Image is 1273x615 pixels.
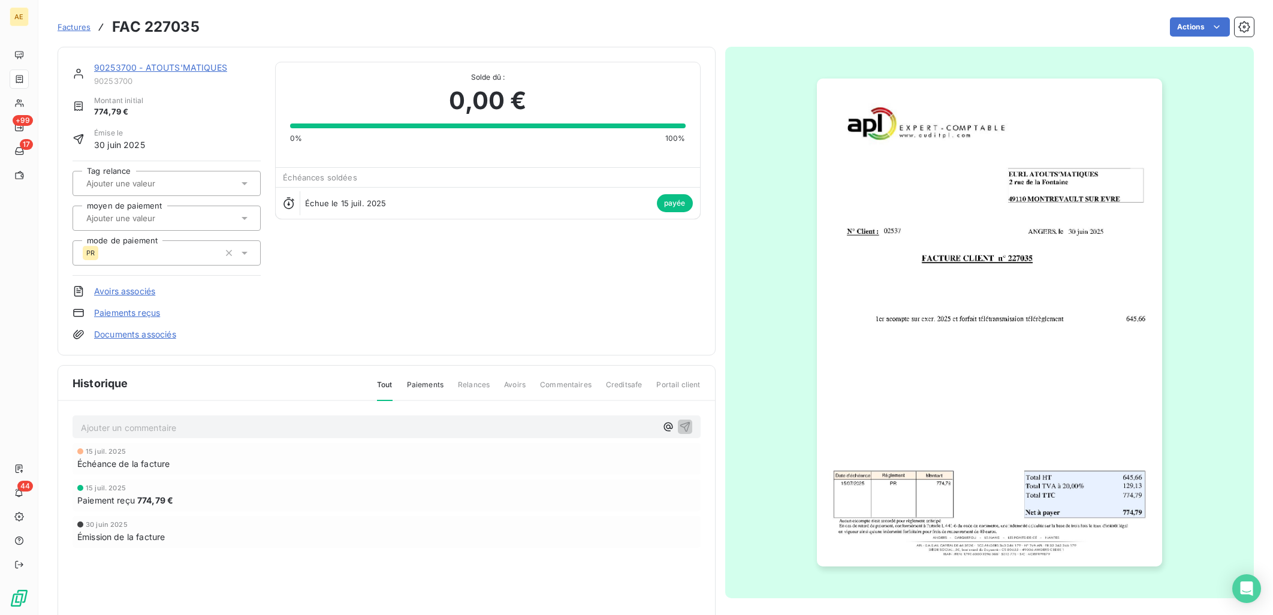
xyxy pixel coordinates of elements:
[94,128,145,138] span: Émise le
[86,448,126,455] span: 15 juil. 2025
[1232,574,1261,603] div: Open Intercom Messenger
[94,328,176,340] a: Documents associés
[656,379,700,400] span: Portail client
[77,494,135,507] span: Paiement reçu
[290,133,302,144] span: 0%
[20,139,33,150] span: 17
[657,194,693,212] span: payée
[94,285,155,297] a: Avoirs associés
[13,115,33,126] span: +99
[94,76,261,86] span: 90253700
[290,72,685,83] span: Solde dû :
[1170,17,1230,37] button: Actions
[283,173,357,182] span: Échéances soldées
[58,22,91,32] span: Factures
[137,494,173,507] span: 774,79 €
[86,521,128,528] span: 30 juin 2025
[305,198,386,208] span: Échue le 15 juil. 2025
[10,141,28,161] a: 17
[665,133,686,144] span: 100%
[77,457,170,470] span: Échéance de la facture
[10,589,29,608] img: Logo LeanPay
[73,375,128,391] span: Historique
[407,379,444,400] span: Paiements
[377,379,393,401] span: Tout
[86,249,95,257] span: PR
[85,213,206,224] input: Ajouter une valeur
[10,7,29,26] div: AE
[58,21,91,33] a: Factures
[94,95,143,106] span: Montant initial
[112,16,200,38] h3: FAC 227035
[17,481,33,492] span: 44
[606,379,642,400] span: Creditsafe
[504,379,526,400] span: Avoirs
[458,379,490,400] span: Relances
[85,178,206,189] input: Ajouter une valeur
[86,484,126,492] span: 15 juil. 2025
[94,62,227,73] a: 90253700 - ATOUTS'MATIQUES
[77,530,165,543] span: Émission de la facture
[94,307,160,319] a: Paiements reçus
[94,138,145,151] span: 30 juin 2025
[94,106,143,118] span: 774,79 €
[817,79,1162,566] img: invoice_thumbnail
[449,83,526,119] span: 0,00 €
[10,117,28,137] a: +99
[540,379,592,400] span: Commentaires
